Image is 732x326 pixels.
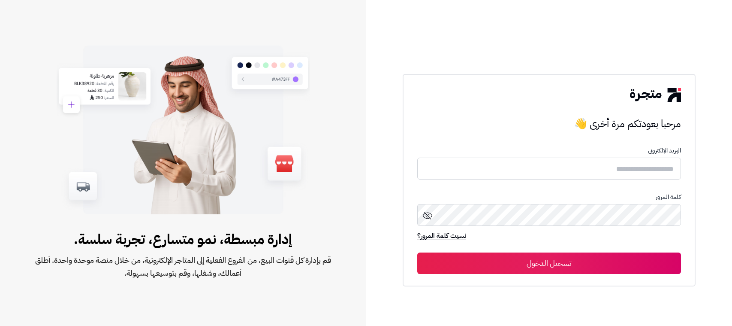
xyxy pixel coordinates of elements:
[417,115,681,132] h3: مرحبا بعودتكم مرة أخرى 👋
[417,147,681,154] p: البريد الإلكترونى
[417,253,681,274] button: تسجيل الدخول
[630,88,681,102] img: logo-2.png
[417,194,681,201] p: كلمة المرور
[417,231,466,243] a: نسيت كلمة المرور؟
[27,254,339,280] span: قم بإدارة كل قنوات البيع، من الفروع الفعلية إلى المتاجر الإلكترونية، من خلال منصة موحدة واحدة. أط...
[27,229,339,250] span: إدارة مبسطة، نمو متسارع، تجربة سلسة.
